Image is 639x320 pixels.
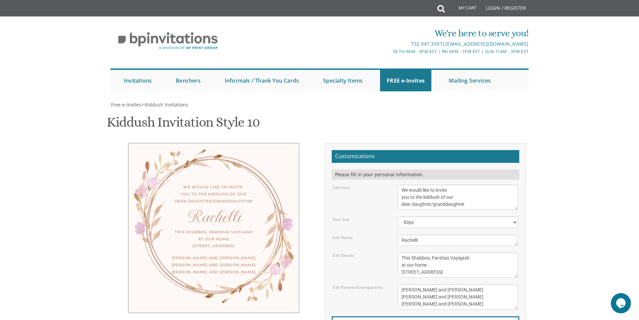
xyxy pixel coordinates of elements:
label: Edit Intro: [333,185,351,190]
a: My Cart [444,1,481,17]
textarea: We would like to invite you to the kiddush of our dear daughter/granddaughter [398,185,518,210]
a: 732.947.3597 [411,41,442,47]
div: | [250,40,529,48]
a: Kiddush Invitations [144,101,188,108]
a: Free e-Invites [110,101,141,108]
h1: Kiddush Invitation Style 10 [107,115,260,135]
div: Please fill in your personal information. [332,170,519,180]
div: M-Th 9am - 5pm EST | Fri 9am - 1pm EST | Sun 11am - 3pm EST [250,48,529,55]
a: Invitations [117,70,158,91]
div: [PERSON_NAME] and [PERSON_NAME] [PERSON_NAME] and [PERSON_NAME] [PERSON_NAME] and [PERSON_NAME] [142,255,285,276]
span: Free e-Invites [111,101,141,108]
a: Benchers [169,70,207,91]
textarea: This Shabbos, Parshas Vayigash at our home [STREET_ADDRESS] [398,253,518,278]
label: Edit Parents/Grandparents: [333,284,384,290]
a: Mailing Services [442,70,497,91]
div: This Shabbos, Parshas Vayigash at our home [STREET_ADDRESS] [142,229,285,250]
img: BP Invitation Loft [110,27,225,55]
textarea: [PERSON_NAME] and [PERSON_NAME] [PERSON_NAME] and [PERSON_NAME] [PERSON_NAME] and [PERSON_NAME] [398,284,518,310]
label: Font Size [333,217,350,222]
div: We're here to serve you! [250,27,529,40]
label: Edit Details: [333,253,355,258]
label: Edit Name: [333,235,353,240]
span: > [141,101,188,108]
a: FREE e-Invites [380,70,431,91]
a: [EMAIL_ADDRESS][DOMAIN_NAME] [445,41,529,47]
span: Kiddush Invitations [145,101,188,108]
a: Specialty Items [316,70,369,91]
a: Informals / Thank You Cards [218,70,306,91]
h2: Customizations [332,150,519,163]
textarea: Rachelli [398,235,518,246]
iframe: chat widget [611,293,632,313]
div: Rachelli [142,213,285,220]
div: We would like to invite you to the kiddush of our dear daughter/granddaughter [142,184,285,205]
